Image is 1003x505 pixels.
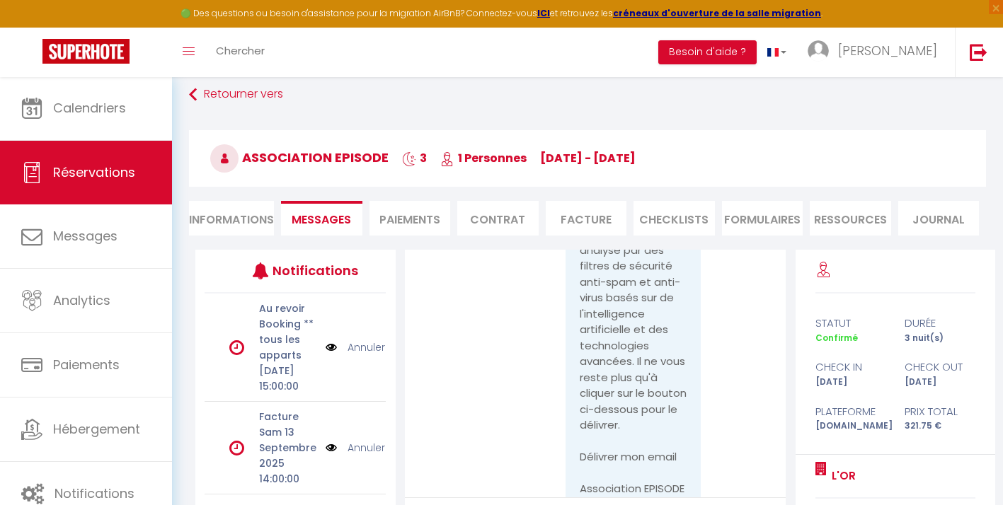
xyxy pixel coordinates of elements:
a: Chercher [205,28,275,77]
span: Notifications [55,484,134,502]
span: Paiements [53,356,120,373]
p: Sam 13 Septembre 2025 14:00:00 [259,424,316,487]
p: [DATE] 15:00:00 [259,363,316,394]
a: L'Or [827,468,856,484]
h3: Notifications [273,255,348,286]
div: check out [895,359,985,376]
a: Retourner vers [189,82,986,108]
img: NO IMAGE [326,440,337,455]
div: [DATE] [895,376,985,389]
div: 3 nuit(s) [895,332,985,345]
div: Prix total [895,403,985,420]
li: Contrat [457,201,539,236]
li: CHECKLISTS [634,201,715,236]
span: 1 Personnes [440,150,527,166]
span: Hébergement [53,420,140,438]
button: Besoin d'aide ? [658,40,757,64]
li: Informations [189,201,274,236]
div: durée [895,315,985,332]
img: Super Booking [42,39,130,64]
li: FORMULAIRES [722,201,803,236]
a: Annuler [348,440,385,455]
a: ICI [537,7,550,19]
span: [DATE] - [DATE] [540,150,636,166]
li: Paiements [369,201,451,236]
span: Calendriers [53,99,126,117]
img: ... [808,40,829,62]
img: logout [970,43,987,61]
img: NO IMAGE [326,339,337,355]
a: créneaux d'ouverture de la salle migration [613,7,821,19]
button: Ouvrir le widget de chat LiveChat [11,6,54,48]
span: Analytics [53,291,110,309]
div: [DOMAIN_NAME] [806,419,895,433]
div: Plateforme [806,403,895,420]
span: Messages [292,211,351,228]
span: Chercher [216,43,265,58]
div: 321.75 € [895,419,985,433]
span: [PERSON_NAME] [838,42,937,59]
p: Au revoir Booking ** tous les apparts [259,301,316,363]
li: Facture [546,201,627,236]
div: [DATE] [806,376,895,389]
a: Annuler [348,339,385,355]
li: Ressources [810,201,891,236]
p: Facture [259,409,316,424]
div: statut [806,315,895,332]
div: check in [806,359,895,376]
span: Association EPISODE [210,149,389,166]
span: 3 [402,150,427,166]
span: Messages [53,227,118,245]
a: ... [PERSON_NAME] [797,28,955,77]
span: Réservations [53,163,135,181]
span: Confirmé [815,332,858,344]
li: Journal [898,201,980,236]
